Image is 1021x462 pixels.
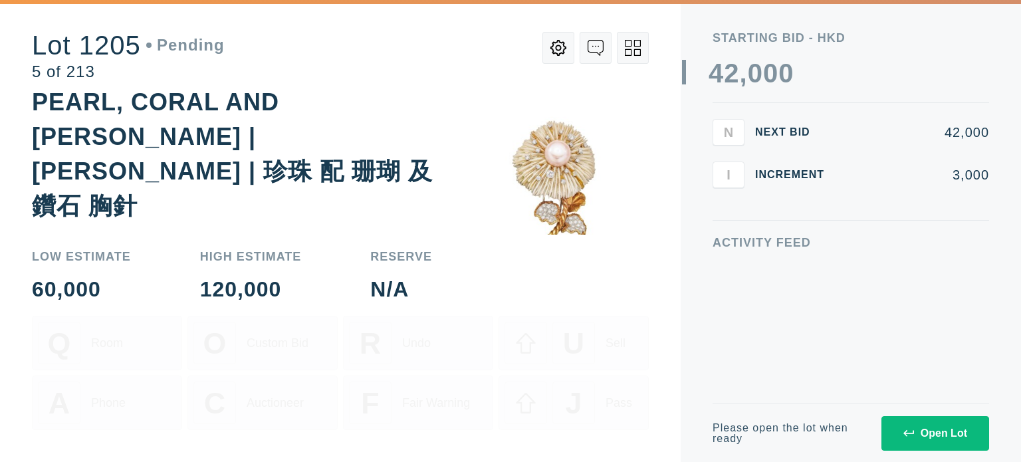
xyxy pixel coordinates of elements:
[713,162,744,188] button: I
[763,60,778,86] div: 0
[713,423,865,444] div: Please open the lot when ready
[713,32,989,44] div: Starting Bid - HKD
[32,64,225,80] div: 5 of 213
[846,126,989,139] div: 42,000
[713,237,989,249] div: Activity Feed
[200,279,302,300] div: 120,000
[709,60,724,86] div: 4
[755,127,835,138] div: Next Bid
[32,32,225,58] div: Lot 1205
[778,60,794,86] div: 0
[724,60,739,86] div: 2
[748,60,763,86] div: 0
[32,279,131,300] div: 60,000
[370,251,432,263] div: Reserve
[881,416,989,451] button: Open Lot
[32,88,433,219] div: PEARL, CORAL AND [PERSON_NAME] | [PERSON_NAME] | 珍珠 配 珊瑚 及 鑽石 胸針
[32,251,131,263] div: Low Estimate
[370,279,432,300] div: N/A
[740,60,748,326] div: ,
[755,170,835,180] div: Increment
[846,168,989,181] div: 3,000
[146,37,225,53] div: Pending
[724,124,733,140] span: N
[713,119,744,146] button: N
[903,427,967,439] div: Open Lot
[727,167,731,182] span: I
[200,251,302,263] div: High Estimate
